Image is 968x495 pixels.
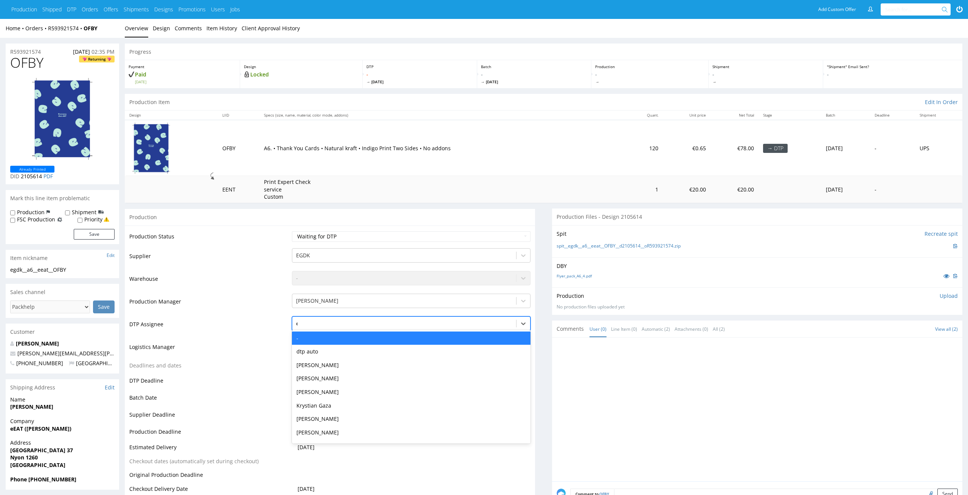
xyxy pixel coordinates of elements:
a: Shipments [124,6,149,13]
td: Supplier [129,247,290,270]
td: Warehouse [129,270,290,293]
p: - [827,71,959,78]
p: Paid [129,71,236,84]
th: Unit price [663,111,711,120]
span: 02:35 PM [92,48,115,55]
span: Returning [81,56,113,62]
td: UPS [915,120,962,176]
img: version_two_editor_design.png [32,78,93,160]
a: Home [6,25,25,32]
a: Line Item (0) [611,321,637,337]
p: Production [595,64,704,69]
td: Logistics Manager [129,338,290,361]
div: [PERSON_NAME] [292,358,531,372]
img: icon-production-flag.svg [47,209,50,216]
strong: Phone [PHONE_NUMBER] [10,476,76,483]
a: Flyer_pack_A6_4.pdf [557,273,592,279]
img: icon-shipping-flag.svg [98,209,104,216]
a: Orders [25,25,48,32]
p: Shipment [712,64,819,69]
a: Automatic (2) [642,321,670,337]
p: DTP [366,64,473,69]
td: Deadlines and dates [129,361,290,375]
td: Production Status [129,230,290,247]
a: Edit [105,384,115,391]
a: Item History [206,19,237,37]
th: Net Total [710,111,759,120]
p: Batch [481,64,588,69]
a: DTP [67,6,76,13]
a: Designs [154,6,173,13]
div: Customer [6,324,119,340]
td: [DATE] [821,120,870,176]
div: Production [125,209,535,226]
span: Already Printed [12,166,53,173]
span: [DATE] [366,79,473,84]
p: Upload [940,292,958,300]
a: OFBY [84,25,98,32]
td: EENT [218,176,259,203]
a: spit__egdk__a6__eeat__OFBY__d2105614__oR593921574.zip [557,243,681,249]
strong: [PERSON_NAME] [10,403,53,410]
td: €20.00 [663,176,711,203]
span: [DATE] [298,485,315,492]
div: [PERSON_NAME] [292,372,531,385]
div: Item nickname [6,250,119,266]
a: [PERSON_NAME] [16,340,59,347]
div: Progress [125,44,962,60]
td: 120 [625,120,663,176]
p: Locked [244,71,358,78]
img: clipboard.svg [953,274,958,278]
div: dtp auto [292,345,531,358]
td: - [870,120,915,176]
th: LIID [218,111,259,120]
div: Shipping Address [6,379,119,396]
label: FSC Production [17,216,55,223]
div: egdk__a6__eeat__OFBY [10,266,115,274]
span: [DATE] [73,48,90,55]
a: Edit [107,252,115,258]
th: Specs (size, name, material, color mode, addons) [259,111,625,120]
p: R593921574 [10,48,41,56]
div: Sales channel [6,284,119,300]
a: Design [153,19,170,37]
label: Shipment [72,209,96,216]
a: View all (2) [935,326,958,332]
div: → DTP [763,144,788,153]
div: [PERSON_NAME] [292,439,531,453]
a: PDF [43,173,53,180]
span: DID [10,173,19,180]
td: 1 [625,176,663,203]
strong: eEAT ([PERSON_NAME]) [10,425,71,432]
span: Name [10,396,115,403]
p: A6. • Thank You Cards • Natural kraft • Indigo Print Two Sides • No addons [264,145,620,152]
a: Client Approval History [242,19,300,37]
strong: [GEOGRAPHIC_DATA] 37 [10,447,73,454]
p: Design [244,64,358,69]
label: Priority [84,216,102,223]
a: Shipped [42,6,62,13]
td: [DATE] [821,176,870,203]
td: - [870,176,915,203]
p: "Shipment" Email Sent? [827,64,959,69]
div: Krystian Gaza [292,399,531,412]
th: Deadline [870,111,915,120]
td: Batch Date [129,392,290,409]
a: Attachments (0) [675,321,708,337]
a: Add Custom Offer [814,3,860,16]
div: [PERSON_NAME] [292,426,531,439]
a: R593921574 [48,25,84,32]
p: - [366,71,473,84]
span: [PHONE_NUMBER] [10,360,63,367]
td: Production Manager [129,293,290,316]
div: [PERSON_NAME] [292,385,531,399]
p: - [712,71,819,84]
td: DTP Assignee [129,316,290,338]
p: DBY [557,262,958,270]
td: Checkout dates (automatically set during checkout) [129,457,290,471]
span: 2105614 [21,173,42,180]
a: Jobs [230,6,240,13]
input: Recreate spit [925,230,958,238]
strong: [GEOGRAPHIC_DATA] [10,461,65,469]
th: Quant. [625,111,663,120]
